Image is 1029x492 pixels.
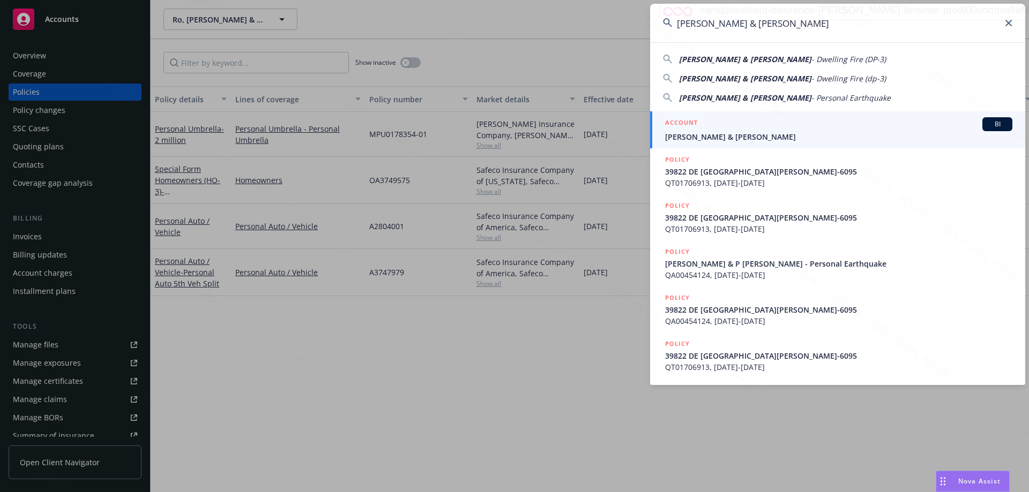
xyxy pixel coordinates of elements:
span: - Personal Earthquake [811,93,891,103]
h5: POLICY [665,292,690,303]
span: 39822 DE [GEOGRAPHIC_DATA][PERSON_NAME]-6095 [665,350,1012,361]
h5: POLICY [665,338,690,349]
span: [PERSON_NAME] & [PERSON_NAME] [679,54,811,64]
a: ACCOUNTBI[PERSON_NAME] & [PERSON_NAME] [650,111,1025,148]
a: POLICY[PERSON_NAME] & P [PERSON_NAME] - Personal EarthquakeQA00454124, [DATE]-[DATE] [650,240,1025,286]
span: QA00454124, [DATE]-[DATE] [665,315,1012,327]
span: QT01706913, [DATE]-[DATE] [665,177,1012,188]
h5: POLICY [665,246,690,257]
a: POLICY39822 DE [GEOGRAPHIC_DATA][PERSON_NAME]-6095QT01706913, [DATE]-[DATE] [650,332,1025,379]
span: [PERSON_NAME] & [PERSON_NAME] [679,73,811,84]
span: QA00454124, [DATE]-[DATE] [665,269,1012,281]
span: - Dwelling Fire (DP-3) [811,54,886,64]
span: [PERSON_NAME] & [PERSON_NAME] [679,93,811,103]
input: Search... [650,4,1025,42]
span: [PERSON_NAME] & [PERSON_NAME] [665,131,1012,142]
span: [PERSON_NAME] & P [PERSON_NAME] - Personal Earthquake [665,258,1012,269]
h5: ACCOUNT [665,117,698,130]
h5: POLICY [665,200,690,211]
div: Drag to move [936,471,950,491]
a: POLICY39822 DE [GEOGRAPHIC_DATA][PERSON_NAME]-6095QT01706913, [DATE]-[DATE] [650,194,1025,240]
span: 39822 DE [GEOGRAPHIC_DATA][PERSON_NAME]-6095 [665,304,1012,315]
a: POLICY39822 DE [GEOGRAPHIC_DATA][PERSON_NAME]-6095QT01706913, [DATE]-[DATE] [650,148,1025,194]
span: BI [987,119,1008,129]
a: POLICY39822 DE [GEOGRAPHIC_DATA][PERSON_NAME]-6095QA00454124, [DATE]-[DATE] [650,286,1025,332]
button: Nova Assist [936,471,1010,492]
span: Nova Assist [958,476,1001,486]
span: QT01706913, [DATE]-[DATE] [665,223,1012,234]
span: 39822 DE [GEOGRAPHIC_DATA][PERSON_NAME]-6095 [665,166,1012,177]
h5: POLICY [665,154,690,165]
span: 39822 DE [GEOGRAPHIC_DATA][PERSON_NAME]-6095 [665,212,1012,223]
span: QT01706913, [DATE]-[DATE] [665,361,1012,373]
span: - Dwelling Fire (dp-3) [811,73,886,84]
